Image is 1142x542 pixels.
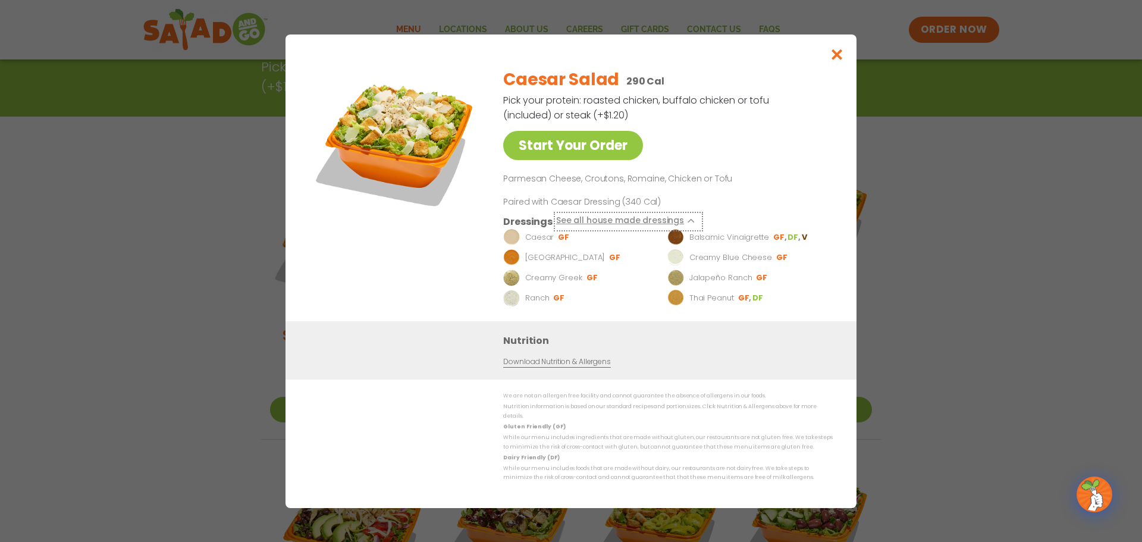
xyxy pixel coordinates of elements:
p: While our menu includes foods that are made without dairy, our restaurants are not dairy free. We... [503,464,833,483]
a: Start Your Order [503,131,643,160]
p: Balsamic Vinaigrette [689,231,769,243]
li: GF [756,272,768,283]
img: Dressing preview image for BBQ Ranch [503,249,520,265]
img: Dressing preview image for Balsamic Vinaigrette [667,228,684,245]
p: Thai Peanut [689,292,734,303]
img: Dressing preview image for Creamy Greek [503,269,520,286]
p: We are not an allergen free facility and cannot guarantee the absence of allergens in our foods. [503,391,833,400]
p: Parmesan Cheese, Croutons, Romaine, Chicken or Tofu [503,172,828,186]
img: Dressing preview image for Jalapeño Ranch [667,269,684,286]
p: Nutrition information is based on our standard recipes and portion sizes. Click Nutrition & Aller... [503,402,833,421]
img: Dressing preview image for Caesar [503,228,520,245]
img: Dressing preview image for Ranch [503,289,520,306]
li: DF [752,292,764,303]
h3: Dressings [503,214,553,228]
li: GF [738,292,752,303]
img: Dressing preview image for Thai Peanut [667,289,684,306]
li: GF [558,231,570,242]
li: GF [553,292,566,303]
p: Creamy Greek [525,271,582,283]
p: Pick your protein: roasted chicken, buffalo chicken or tofu (included) or steak (+$1.20) [503,93,771,123]
li: DF [788,231,801,242]
button: See all house made dressings [556,214,701,228]
button: Close modal [818,35,857,74]
li: GF [586,272,599,283]
img: Dressing preview image for Creamy Blue Cheese [667,249,684,265]
h2: Caesar Salad [503,67,619,92]
li: V [802,231,808,242]
p: Creamy Blue Cheese [689,251,772,263]
strong: Dairy Friendly (DF) [503,453,559,460]
p: Caesar [525,231,554,243]
h3: Nutrition [503,333,839,347]
a: Download Nutrition & Allergens [503,356,610,367]
p: [GEOGRAPHIC_DATA] [525,251,605,263]
p: Jalapeño Ranch [689,271,752,283]
li: GF [773,231,788,242]
li: GF [776,252,789,262]
p: Ranch [525,292,550,303]
p: Paired with Caesar Dressing (340 Cal) [503,195,723,208]
img: Featured product photo for Caesar Salad [312,58,479,225]
p: While our menu includes ingredients that are made without gluten, our restaurants are not gluten ... [503,433,833,452]
img: wpChatIcon [1078,478,1111,511]
li: GF [609,252,622,262]
strong: Gluten Friendly (GF) [503,423,565,430]
p: 290 Cal [626,74,664,89]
